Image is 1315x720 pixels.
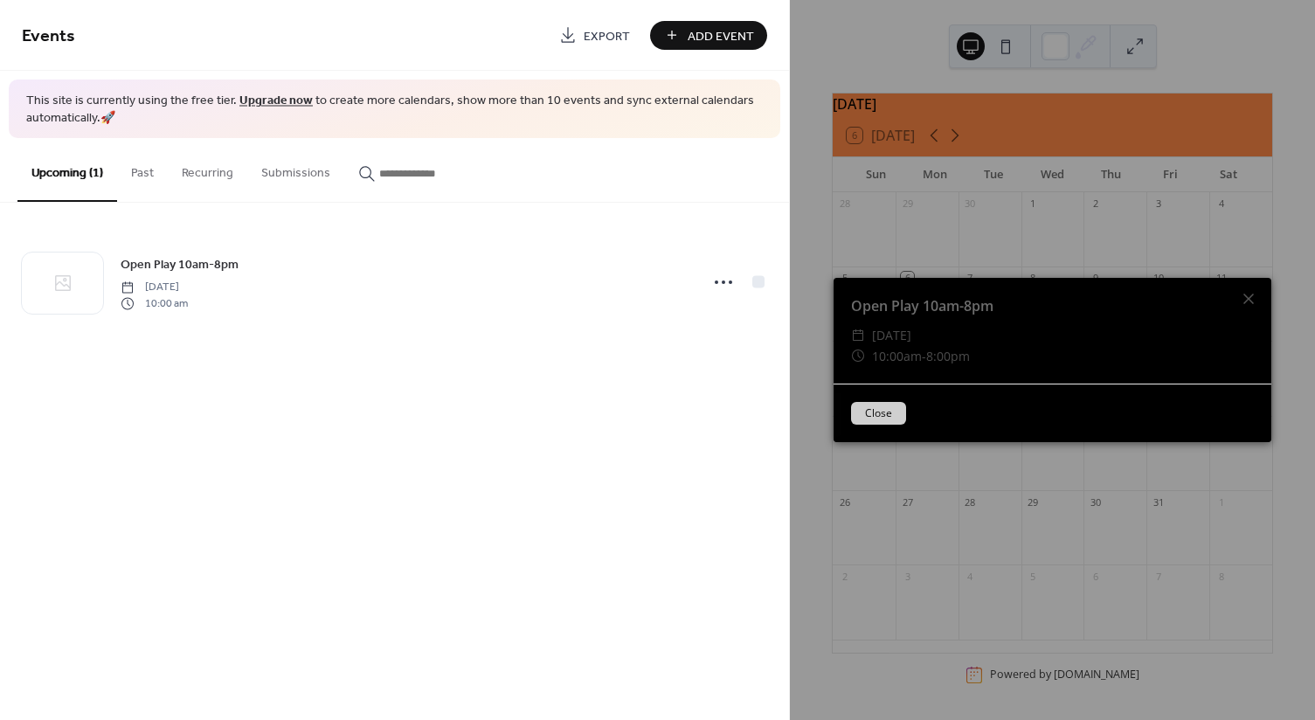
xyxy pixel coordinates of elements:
[117,138,168,200] button: Past
[239,89,313,113] a: Upgrade now
[851,402,906,425] button: Close
[546,21,643,50] a: Export
[22,19,75,53] span: Events
[688,27,754,45] span: Add Event
[922,348,926,364] span: -
[872,348,922,364] span: 10:00am
[17,138,117,202] button: Upcoming (1)
[851,325,865,346] div: ​
[851,346,865,367] div: ​
[926,348,970,364] span: 8:00pm
[121,295,188,311] span: 10:00 am
[121,280,188,295] span: [DATE]
[121,254,239,274] a: Open Play 10am-8pm
[872,325,911,346] span: [DATE]
[650,21,767,50] button: Add Event
[26,93,763,127] span: This site is currently using the free tier. to create more calendars, show more than 10 events an...
[247,138,344,200] button: Submissions
[121,256,239,274] span: Open Play 10am-8pm
[834,295,1271,316] div: Open Play 10am-8pm
[168,138,247,200] button: Recurring
[584,27,630,45] span: Export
